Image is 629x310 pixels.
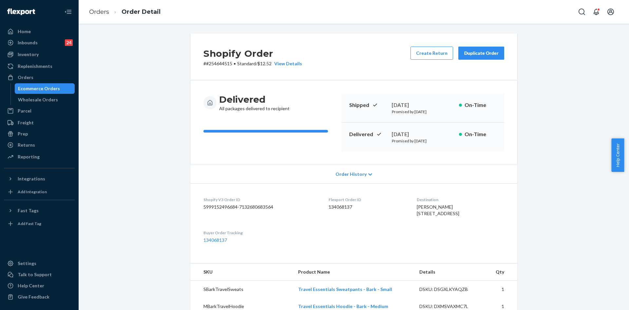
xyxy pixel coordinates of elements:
[590,5,603,18] button: Open notifications
[4,106,75,116] a: Parcel
[4,258,75,269] a: Settings
[18,294,49,300] div: Give Feedback
[486,281,517,298] td: 1
[18,119,34,126] div: Freight
[335,171,367,177] span: Order History
[293,263,414,281] th: Product Name
[219,93,290,105] h3: Delivered
[4,280,75,291] a: Help Center
[18,39,38,46] div: Inbounds
[4,218,75,229] a: Add Fast Tag
[419,286,481,293] div: DSKU: DSGXLKYAQZB
[349,131,387,138] p: Delivered
[237,61,256,66] span: Standard
[392,138,454,144] p: Promised by [DATE]
[18,221,41,226] div: Add Fast Tag
[4,72,75,83] a: Orders
[417,204,459,216] span: [PERSON_NAME] [STREET_ADDRESS]
[122,8,161,15] a: Order Detail
[18,282,44,289] div: Help Center
[18,108,31,114] div: Parcel
[4,205,75,216] button: Fast Tags
[4,187,75,197] a: Add Integration
[18,131,28,137] div: Prep
[219,93,290,112] div: All packages delivered to recipient
[349,101,387,109] p: Shipped
[4,129,75,139] a: Prep
[329,197,406,202] dt: Flexport Order ID
[604,5,617,18] button: Open account menu
[4,140,75,150] a: Returns
[298,286,392,292] a: Travel Essentials Sweatpants - Bark - Small
[392,109,454,114] p: Promised by [DATE]
[190,281,293,298] td: SBarkTravelSweats
[18,176,45,182] div: Integrations
[18,189,47,195] div: Add Integration
[190,263,293,281] th: SKU
[18,154,40,160] div: Reporting
[419,303,481,310] div: DSKU: DXMSVAXMC7L
[203,197,318,202] dt: Shopify V3 Order ID
[4,152,75,162] a: Reporting
[392,101,454,109] div: [DATE]
[18,96,58,103] div: Wholesale Orders
[414,263,486,281] th: Details
[575,5,588,18] button: Open Search Box
[4,37,75,48] a: Inbounds24
[18,74,33,81] div: Orders
[486,263,517,281] th: Qty
[4,174,75,184] button: Integrations
[18,271,52,278] div: Talk to Support
[329,204,406,210] dd: 134068137
[4,269,75,280] a: Talk to Support
[18,207,39,214] div: Fast Tags
[62,5,75,18] button: Close Navigation
[611,138,624,172] button: Help Center
[203,204,318,210] dd: 5999152496684-7132680683564
[18,260,36,267] div: Settings
[4,49,75,60] a: Inventory
[392,131,454,138] div: [DATE]
[234,61,236,66] span: •
[298,303,388,309] a: Travel Essentials Hoodie - Bark - Medium
[18,51,39,58] div: Inventory
[18,85,60,92] div: Ecommerce Orders
[18,63,52,70] div: Replenishments
[65,39,73,46] div: 24
[465,131,496,138] p: On-Time
[4,61,75,72] a: Replenishments
[4,292,75,302] button: Give Feedback
[203,237,227,243] a: 134068137
[18,142,35,148] div: Returns
[410,47,453,60] button: Create Return
[89,8,109,15] a: Orders
[203,230,318,236] dt: Buyer Order Tracking
[4,117,75,128] a: Freight
[84,2,166,22] ol: breadcrumbs
[15,94,75,105] a: Wholesale Orders
[4,26,75,37] a: Home
[458,47,504,60] button: Duplicate Order
[272,60,302,67] button: View Details
[203,47,302,60] h2: Shopify Order
[7,9,35,15] img: Flexport logo
[15,83,75,94] a: Ecommerce Orders
[417,197,504,202] dt: Destination
[465,101,496,109] p: On-Time
[203,60,302,67] p: # #254644515 / $12.52
[464,50,499,56] div: Duplicate Order
[18,28,31,35] div: Home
